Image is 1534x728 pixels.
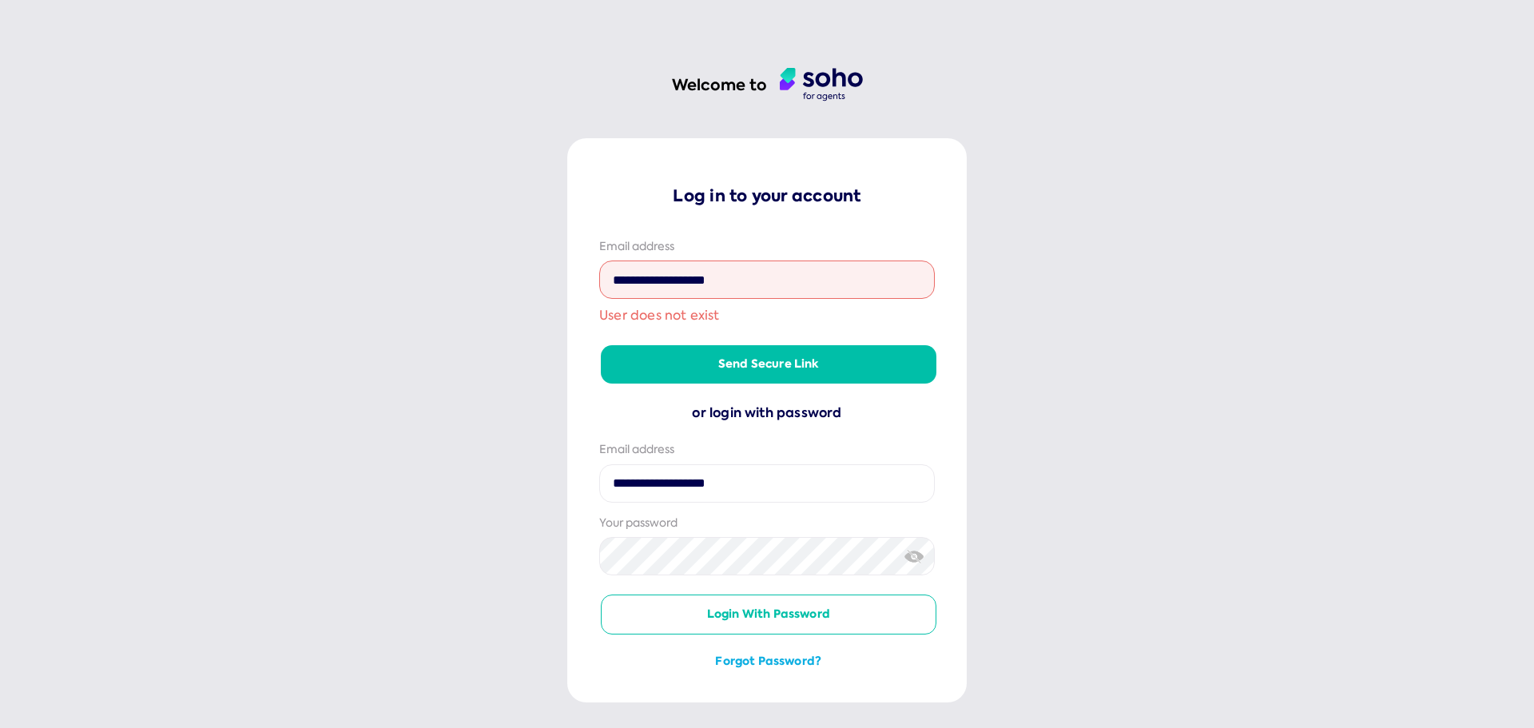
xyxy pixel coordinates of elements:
div: Email address [599,442,935,458]
h1: Welcome to [672,74,767,96]
div: Email address [599,239,935,255]
button: Forgot password? [601,654,936,670]
img: agent logo [780,68,863,101]
div: or login with password [599,403,935,424]
button: Login with password [601,595,936,635]
img: eye-crossed.svg [904,548,924,565]
button: Send secure link [601,345,936,384]
div: Your password [599,515,935,531]
p: Log in to your account [599,185,935,207]
span: User does not exist [599,305,935,326]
